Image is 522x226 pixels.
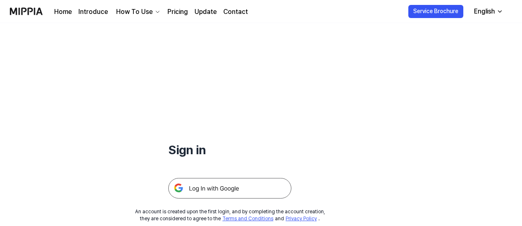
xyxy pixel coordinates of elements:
a: Pricing [167,7,188,17]
div: English [472,7,497,16]
a: Introduce [78,7,108,17]
a: Privacy Policy [286,216,317,221]
div: An account is created upon the first login, and by completing the account creation, they are cons... [135,208,325,222]
a: Update [195,7,217,17]
h1: Sign in [168,141,291,158]
button: How To Use [114,7,161,17]
button: Service Brochure [408,5,463,18]
img: 구글 로그인 버튼 [168,178,291,199]
a: Terms and Conditions [222,216,273,221]
button: English [467,3,508,20]
div: How To Use [114,7,154,17]
a: Contact [223,7,248,17]
a: Home [54,7,72,17]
